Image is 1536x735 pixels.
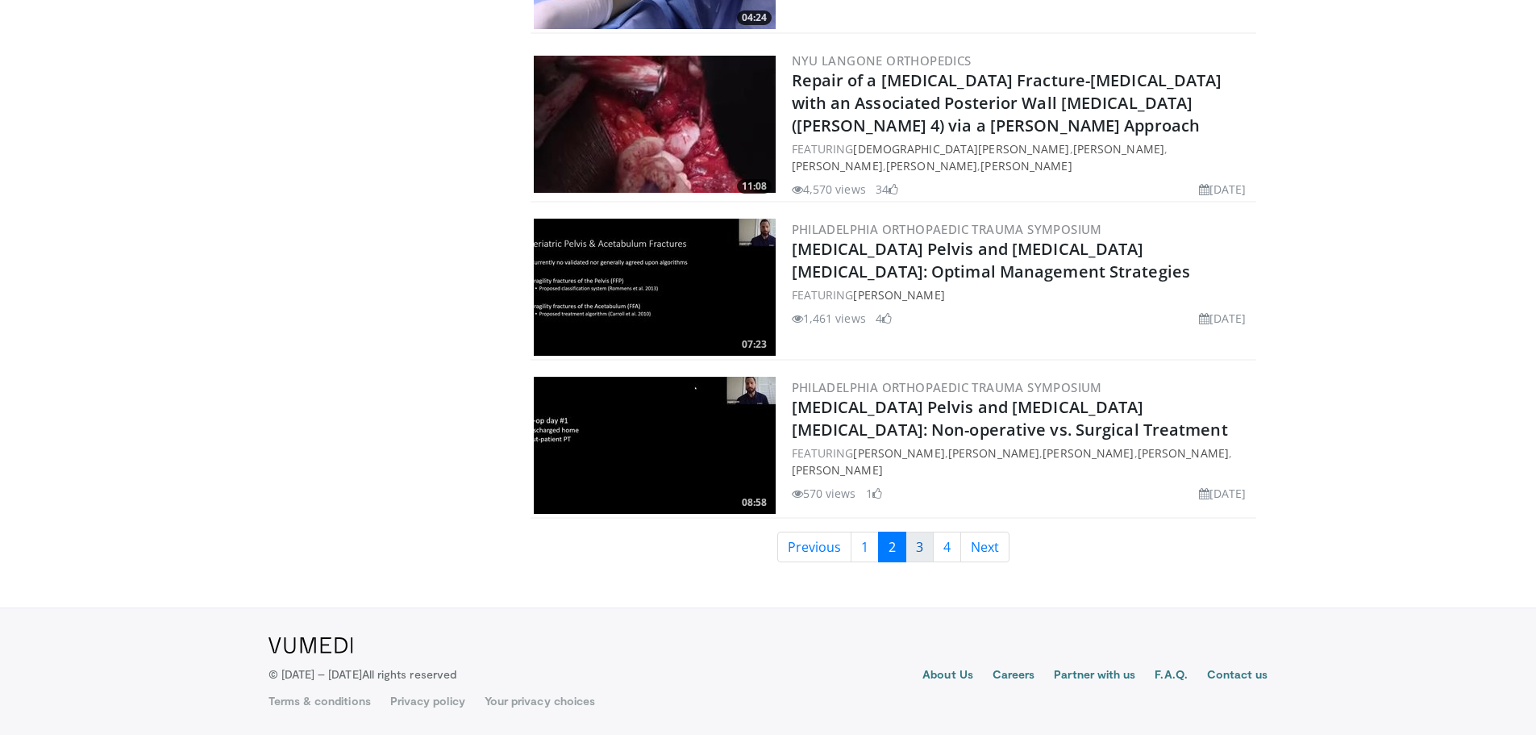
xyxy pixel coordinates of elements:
[485,693,595,709] a: Your privacy choices
[792,69,1222,136] a: Repair of a [MEDICAL_DATA] Fracture-[MEDICAL_DATA] with an Associated Posterior Wall [MEDICAL_DAT...
[534,377,776,514] img: ad7ff52f-fbf7-48e5-aecf-aa7122c4bceb.300x170_q85_crop-smart_upscale.jpg
[531,532,1256,562] nav: Search results pages
[268,637,353,654] img: VuMedi Logo
[1199,310,1247,327] li: [DATE]
[960,532,1009,562] a: Next
[792,379,1102,395] a: Philadelphia Orthopaedic Trauma Symposium
[390,693,465,709] a: Privacy policy
[948,445,1039,461] a: [PERSON_NAME]
[268,693,371,709] a: Terms & conditions
[737,179,772,194] span: 11:08
[268,666,457,683] p: © [DATE] – [DATE]
[876,181,898,198] li: 34
[737,337,772,352] span: 07:23
[792,396,1228,441] a: [MEDICAL_DATA] Pelvis and [MEDICAL_DATA] [MEDICAL_DATA]: Non-operative vs. Surgical Treatment
[980,158,1072,173] a: [PERSON_NAME]
[777,532,851,562] a: Previous
[876,310,892,327] li: 4
[534,56,776,193] a: 11:08
[362,667,456,681] span: All rights reserved
[993,666,1035,686] a: Careers
[1073,141,1164,157] a: [PERSON_NAME]
[792,462,883,478] a: [PERSON_NAME]
[792,310,866,327] li: 1,461 views
[792,445,1253,478] div: FEATURING , , , ,
[853,287,944,303] a: [PERSON_NAME]
[1054,666,1135,686] a: Partner with us
[792,52,972,69] a: NYU Langone Orthopedics
[792,158,883,173] a: [PERSON_NAME]
[792,238,1191,282] a: [MEDICAL_DATA] Pelvis and [MEDICAL_DATA] [MEDICAL_DATA]: Optimal Management Strategies
[933,532,961,562] a: 4
[792,221,1102,237] a: Philadelphia Orthopaedic Trauma Symposium
[792,181,866,198] li: 4,570 views
[792,140,1253,174] div: FEATURING , , , ,
[1199,181,1247,198] li: [DATE]
[737,495,772,510] span: 08:58
[922,666,973,686] a: About Us
[851,532,879,562] a: 1
[534,56,776,193] img: e0bf5789-0c21-4b22-913b-182734ea1c3f.300x170_q85_crop-smart_upscale.jpg
[737,10,772,25] span: 04:24
[792,286,1253,303] div: FEATURING
[853,445,944,461] a: [PERSON_NAME]
[534,377,776,514] a: 08:58
[1043,445,1134,461] a: [PERSON_NAME]
[905,532,934,562] a: 3
[1199,485,1247,502] li: [DATE]
[866,485,882,502] li: 1
[853,141,1069,157] a: [DEMOGRAPHIC_DATA][PERSON_NAME]
[878,532,906,562] a: 2
[792,485,856,502] li: 570 views
[1155,666,1187,686] a: F.A.Q.
[1138,445,1229,461] a: [PERSON_NAME]
[1207,666,1268,686] a: Contact us
[534,219,776,356] a: 07:23
[534,219,776,356] img: 47971178-c29c-4553-bb7e-e3e7c71a65bf.300x170_q85_crop-smart_upscale.jpg
[886,158,977,173] a: [PERSON_NAME]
